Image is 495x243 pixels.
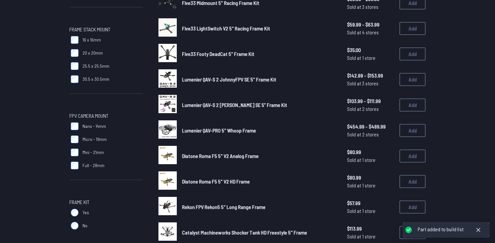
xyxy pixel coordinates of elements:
a: Rekon FPV Rekon5 5" Long Range Frame [182,203,337,211]
button: Add [399,47,426,61]
img: image [158,44,177,62]
span: No [82,222,87,229]
a: Five33 LightSwitch V2 5" Racing Frame Kit [182,25,337,32]
span: $142.99 - $153.99 [347,72,394,79]
input: 16 x 16mm [71,36,79,44]
img: image [158,18,177,37]
span: $80.99 [347,148,394,156]
span: Sold at 2 stores [347,105,394,113]
span: $35.00 [347,46,394,54]
span: Micro - 19mm [82,136,107,143]
a: Diatone Roma F5 5" V2 HD Frame [182,178,337,185]
a: image [158,18,177,39]
img: image [158,171,177,190]
button: Add [399,200,426,214]
a: Five33 Footy DeadCat 5" Frame Kit [182,50,337,58]
span: Mini - 21mm [82,149,104,156]
button: Add [399,98,426,112]
span: Sold at 4 stores [347,28,394,36]
input: Yes [71,209,79,217]
button: Add [399,226,426,239]
button: Add [399,22,426,35]
input: Mini - 21mm [71,148,79,156]
a: image [158,120,177,141]
span: 20 x 20mm [82,50,103,56]
input: Full - 28mm [71,162,79,169]
div: Part added to build list [418,226,464,233]
span: $454.99 - $489.99 [347,123,394,130]
input: 25.5 x 25.5mm [71,62,79,70]
a: Lumenier QAV-PRO 5" Whoop Frame [182,127,337,134]
span: Sold at 1 store [347,233,394,240]
img: image [158,197,177,215]
img: image [158,146,177,164]
span: Sold at 1 store [347,182,394,189]
a: image [158,95,177,115]
span: Sold at 3 stores [347,3,394,11]
span: Sold at 1 store [347,207,394,215]
a: image [158,222,177,243]
button: Add [399,175,426,188]
span: Five33 LightSwitch V2 5" Racing Frame Kit [182,25,270,31]
span: $57.99 [347,199,394,207]
span: Full - 28mm [82,162,104,169]
span: $113.99 [347,225,394,233]
span: Sold at 2 stores [347,130,394,138]
span: Lumenier QAV-PRO 5" Whoop Frame [182,127,256,133]
span: Diatone Roma F5 5" V2 HD Frame [182,178,250,184]
button: Add [399,124,426,137]
button: Add [399,149,426,163]
a: Catalyst Machineworks Shocker Tank HD Freestyle 5" Frame [182,229,337,236]
img: image [158,95,177,113]
span: Frame Kit [69,198,89,206]
span: Sold at 1 store [347,54,394,62]
input: 30.5 x 30.5mm [71,75,79,83]
input: Nano - 14mm [71,122,79,130]
span: FPV Camera Mount [69,112,108,120]
img: image [158,120,177,139]
span: Diatone Roma F5 5" V2 Analog Frame [182,153,259,159]
a: image [158,146,177,166]
input: 20 x 20mm [71,49,79,57]
img: image [158,69,177,88]
span: Catalyst Machineworks Shocker Tank HD Freestyle 5" Frame [182,229,307,235]
span: Rekon FPV Rekon5 5" Long Range Frame [182,204,266,210]
span: Lumenier QAV-S 2 [PERSON_NAME] SE 5” Frame Kit [182,102,287,108]
span: Lumenier QAV-S 2 JohnnyFPV SE 5" Frame Kit [182,76,276,82]
span: 25.5 x 25.5mm [82,63,109,69]
button: Add [399,73,426,86]
a: Lumenier QAV-S 2 [PERSON_NAME] SE 5” Frame Kit [182,101,337,109]
span: Five33 Footy DeadCat 5" Frame Kit [182,51,254,57]
a: image [158,44,177,64]
span: Yes [82,209,89,216]
a: image [158,197,177,217]
span: 30.5 x 30.5mm [82,76,109,82]
a: Lumenier QAV-S 2 JohnnyFPV SE 5" Frame Kit [182,76,337,83]
input: No [71,222,79,230]
img: image [158,222,177,241]
span: $103.99 - $111.99 [347,97,394,105]
span: Nano - 14mm [82,123,106,130]
span: $80.99 [347,174,394,182]
a: image [158,69,177,90]
a: image [158,171,177,192]
span: 16 x 16mm [82,37,101,43]
span: Frame Stack Mount [69,26,110,33]
span: Sold at 1 store [347,156,394,164]
span: $59.99 - $63.99 [347,21,394,28]
a: Diatone Roma F5 5" V2 Analog Frame [182,152,337,160]
input: Micro - 19mm [71,135,79,143]
span: Sold at 3 stores [347,79,394,87]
